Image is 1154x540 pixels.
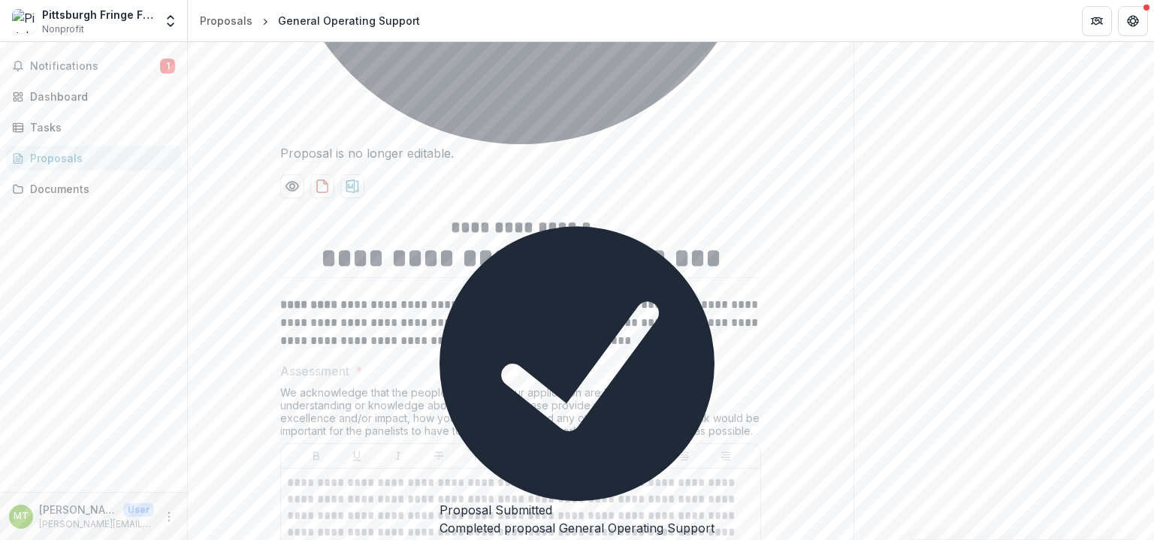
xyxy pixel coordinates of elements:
button: Bold [307,447,325,465]
button: Strike [430,447,448,465]
div: Proposals [200,13,252,29]
div: Tasks [30,119,169,135]
div: Proposals [30,150,169,166]
p: User [123,503,154,517]
span: Nonprofit [42,23,84,36]
div: We acknowledge that the people reviewing your application are likely to have gaps in understandin... [280,386,761,443]
button: Heading 1 [471,447,489,465]
div: Proposal is no longer editable. [280,144,761,162]
p: [PERSON_NAME][EMAIL_ADDRESS][DOMAIN_NAME] [39,517,154,531]
img: Pittsburgh Fringe Festival [12,9,36,33]
p: [PERSON_NAME] [39,502,117,517]
button: Bullet List [553,447,571,465]
a: Documents [6,176,181,201]
div: Dashboard [30,89,169,104]
button: Align Left [635,447,653,465]
div: General Operating Support [278,13,420,29]
button: download-proposal [310,174,334,198]
button: Heading 2 [512,447,530,465]
div: Mady Thetard [14,511,29,521]
span: Notifications [30,60,160,73]
a: Proposals [6,146,181,170]
a: Proposals [194,10,258,32]
button: Notifications1 [6,54,181,78]
button: download-proposal [340,174,364,198]
button: Italicize [389,447,407,465]
button: Get Help [1118,6,1148,36]
a: Tasks [6,115,181,140]
button: Ordered List [594,447,612,465]
button: Open entity switcher [160,6,181,36]
button: Partners [1082,6,1112,36]
nav: breadcrumb [194,10,426,32]
a: Dashboard [6,84,181,109]
button: Preview a9a019b5-49b2-43b0-8239-fe4c55ffcf4f-1.pdf [280,174,304,198]
p: Assessment [280,362,349,380]
div: Documents [30,181,169,197]
button: Underline [348,447,366,465]
div: Pittsburgh Fringe Festival [42,7,154,23]
span: 1 [160,59,175,74]
button: Align Center [675,447,693,465]
button: More [160,508,178,526]
button: Align Right [717,447,735,465]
